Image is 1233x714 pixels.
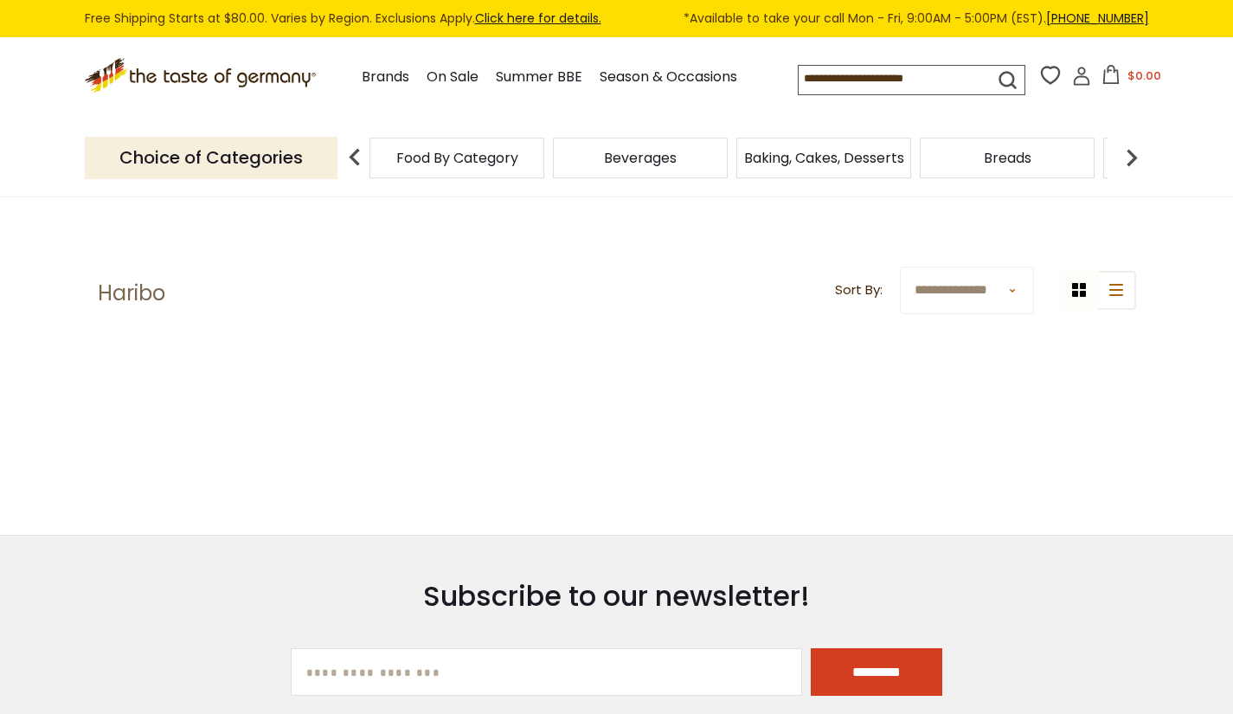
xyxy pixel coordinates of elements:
[362,66,409,89] a: Brands
[85,9,1149,29] div: Free Shipping Starts at $80.00. Varies by Region. Exclusions Apply.
[85,137,337,179] p: Choice of Categories
[1046,10,1149,27] a: [PHONE_NUMBER]
[744,151,904,164] a: Baking, Cakes, Desserts
[291,579,943,614] h3: Subscribe to our newsletter!
[1114,140,1149,175] img: next arrow
[600,66,737,89] a: Season & Occasions
[396,151,518,164] a: Food By Category
[835,280,883,301] label: Sort By:
[475,10,601,27] a: Click here for details.
[337,140,372,175] img: previous arrow
[1127,68,1161,84] span: $0.00
[984,151,1031,164] a: Breads
[427,66,478,89] a: On Sale
[496,66,582,89] a: Summer BBE
[1095,65,1168,91] button: $0.00
[98,280,165,306] h1: Haribo
[604,151,677,164] a: Beverages
[684,9,1149,29] span: *Available to take your call Mon - Fri, 9:00AM - 5:00PM (EST).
